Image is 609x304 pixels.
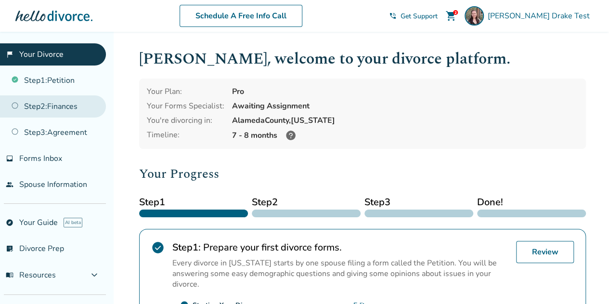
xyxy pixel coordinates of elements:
span: people [6,181,13,188]
img: Hannah Drake [465,6,484,26]
span: expand_more [89,269,100,281]
span: Forms Inbox [19,153,62,164]
div: 2 [453,10,458,15]
span: explore [6,219,13,226]
span: phone_in_talk [389,12,397,20]
a: phone_in_talkGet Support [389,12,438,21]
div: Awaiting Assignment [232,101,578,111]
p: Every divorce in [US_STATE] starts by one spouse filing a form called the Petition. You will be a... [172,258,508,290]
h2: Prepare your first divorce forms. [172,241,508,254]
span: Resources [6,270,56,280]
h2: Your Progress [139,164,586,184]
div: Your Plan: [147,86,224,97]
span: flag_2 [6,51,13,58]
span: list_alt_check [6,245,13,252]
span: Step 3 [364,195,473,210]
div: 7 - 8 months [232,130,578,141]
div: Timeline: [147,130,224,141]
h1: [PERSON_NAME] , welcome to your divorce platform. [139,47,586,71]
span: shopping_cart [445,10,457,22]
div: Pro [232,86,578,97]
span: Done! [477,195,586,210]
span: Step 2 [252,195,361,210]
span: [PERSON_NAME] Drake Test [488,11,594,21]
a: Review [516,241,574,263]
a: Schedule A Free Info Call [180,5,302,27]
span: AI beta [64,218,82,227]
span: menu_book [6,271,13,279]
div: You're divorcing in: [147,115,224,126]
span: check_circle [151,241,165,254]
span: inbox [6,155,13,162]
strong: Step 1 : [172,241,201,254]
div: Your Forms Specialist: [147,101,224,111]
div: Alameda County, [US_STATE] [232,115,578,126]
span: Step 1 [139,195,248,210]
span: Get Support [401,12,438,21]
